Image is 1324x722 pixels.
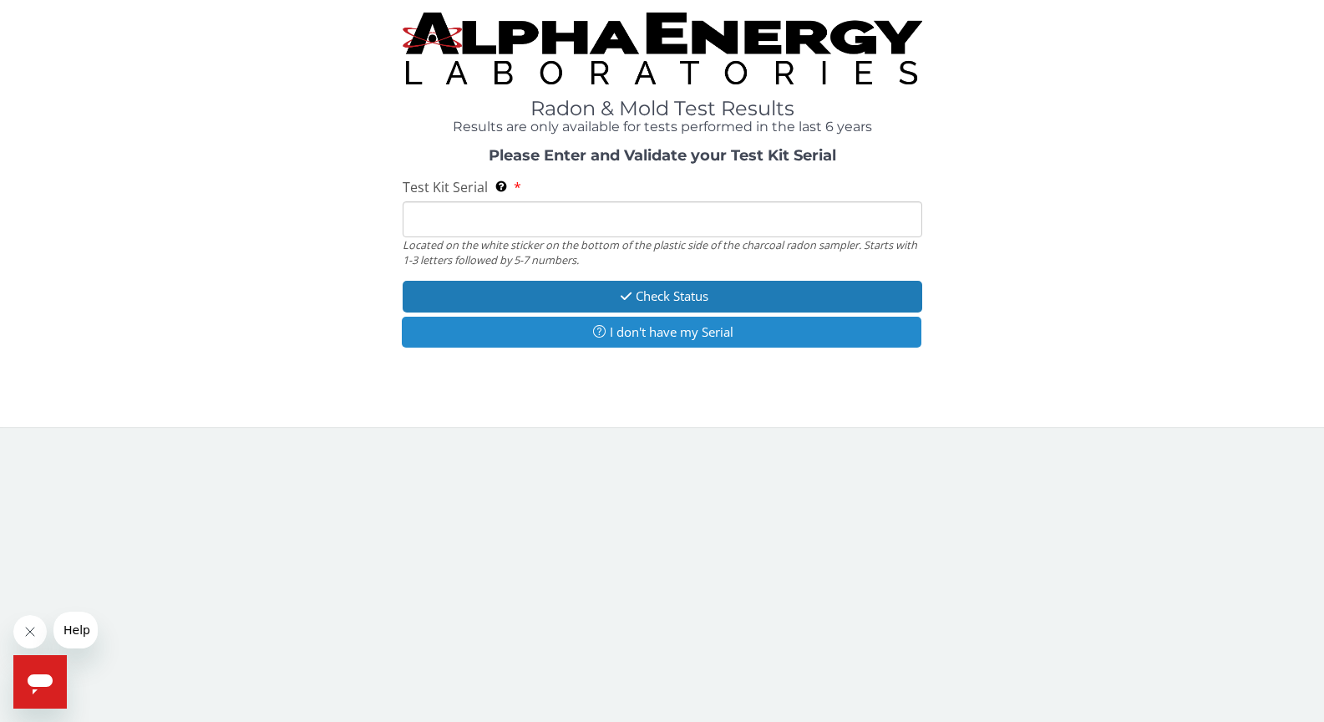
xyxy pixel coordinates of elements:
[403,281,922,312] button: Check Status
[13,615,47,648] iframe: Close message
[53,612,98,648] iframe: Message from company
[489,146,836,165] strong: Please Enter and Validate your Test Kit Serial
[402,317,921,348] button: I don't have my Serial
[403,119,922,135] h4: Results are only available for tests performed in the last 6 years
[403,178,488,196] span: Test Kit Serial
[403,237,922,268] div: Located on the white sticker on the bottom of the plastic side of the charcoal radon sampler. Sta...
[403,13,922,84] img: TightCrop.jpg
[13,655,67,709] iframe: Button to launch messaging window
[403,98,922,119] h1: Radon & Mold Test Results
